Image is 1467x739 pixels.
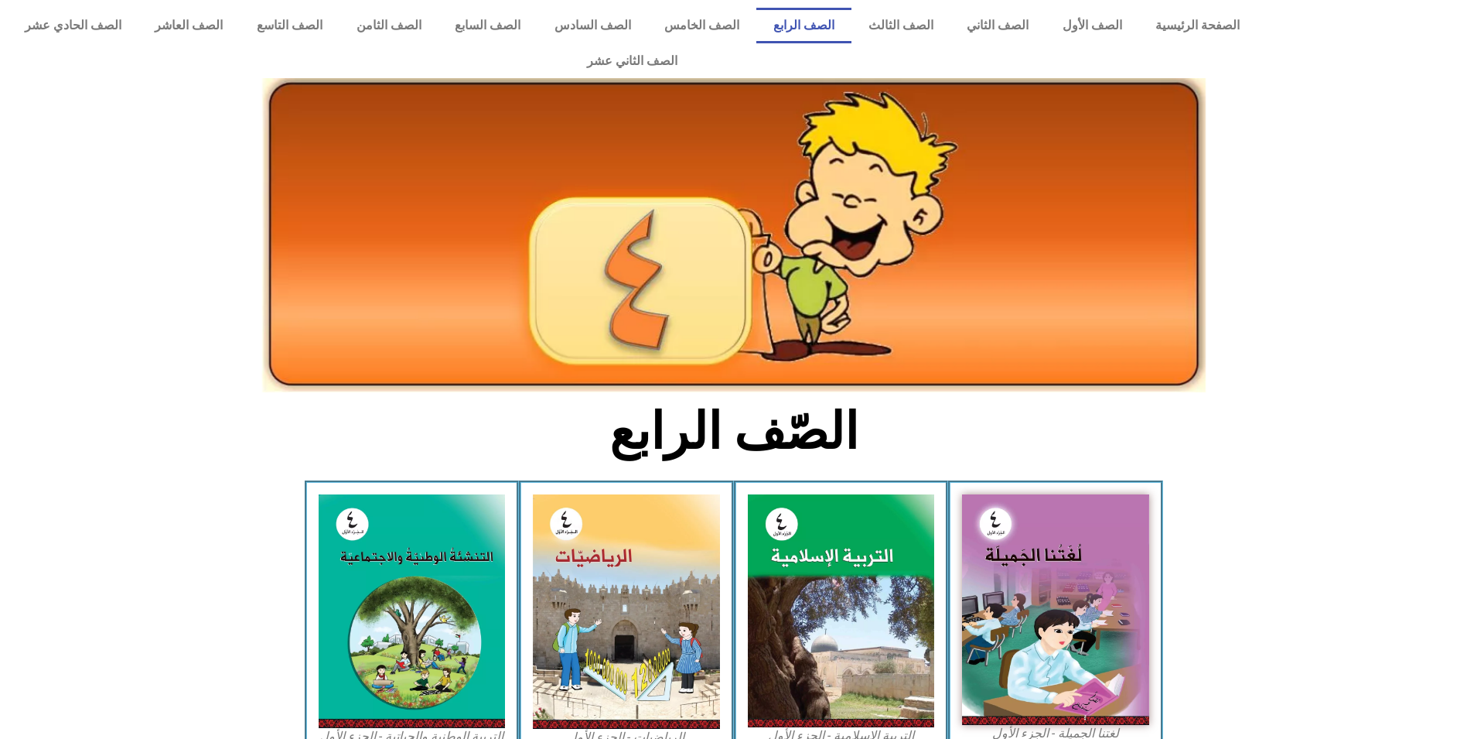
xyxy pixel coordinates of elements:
a: الصف الثاني [950,8,1046,43]
a: الصف السابع [438,8,537,43]
a: الصف الثامن [339,8,438,43]
a: الصفحة الرئيسية [1139,8,1257,43]
a: الصف الثالث [851,8,950,43]
a: الصف العاشر [138,8,241,43]
a: الصف السادس [537,8,648,43]
a: الصف الرابع [756,8,851,43]
h2: الصّف الرابع [478,402,989,462]
a: الصف التاسع [240,8,339,43]
a: الصف الحادي عشر [8,8,138,43]
a: الصف الثاني عشر [8,43,1257,79]
a: الصف الأول [1046,8,1139,43]
a: الصف الخامس [648,8,757,43]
